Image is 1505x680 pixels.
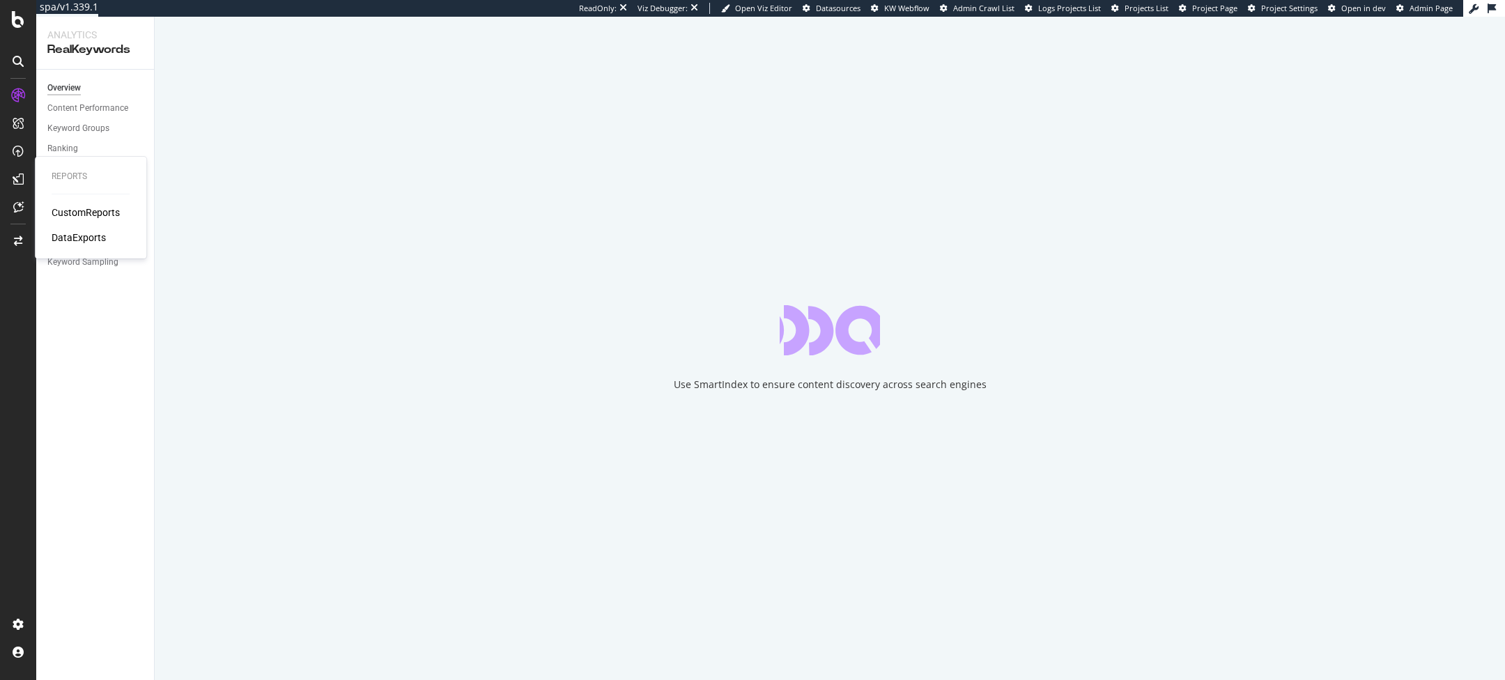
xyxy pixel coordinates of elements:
a: CustomReports [52,206,120,219]
div: Keyword Groups [47,121,109,136]
a: Open Viz Editor [721,3,792,14]
span: Projects List [1125,3,1168,13]
div: Overview [47,81,81,95]
a: Datasources [803,3,860,14]
a: Project Settings [1248,3,1318,14]
a: Admin Page [1396,3,1453,14]
span: Open in dev [1341,3,1386,13]
div: Use SmartIndex to ensure content discovery across search engines [674,378,987,392]
div: ReadOnly: [579,3,617,14]
a: Content Performance [47,101,144,116]
div: animation [780,305,880,355]
div: Reports [52,171,130,183]
a: Keyword Sampling [47,255,144,270]
a: Projects List [1111,3,1168,14]
a: DataExports [52,231,106,245]
a: Logs Projects List [1025,3,1101,14]
a: KW Webflow [871,3,929,14]
div: Content Performance [47,101,128,116]
span: Open Viz Editor [735,3,792,13]
span: Admin Page [1410,3,1453,13]
div: RealKeywords [47,42,143,58]
div: Analytics [47,28,143,42]
a: Admin Crawl List [940,3,1014,14]
div: Ranking [47,141,78,156]
span: Datasources [816,3,860,13]
a: Keyword Groups [47,121,144,136]
span: Project Page [1192,3,1237,13]
span: KW Webflow [884,3,929,13]
a: Ranking [47,141,144,156]
div: Viz Debugger: [638,3,688,14]
span: Logs Projects List [1038,3,1101,13]
a: Project Page [1179,3,1237,14]
a: Open in dev [1328,3,1386,14]
span: Project Settings [1261,3,1318,13]
div: Keyword Sampling [47,255,118,270]
span: Admin Crawl List [953,3,1014,13]
a: Overview [47,81,144,95]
